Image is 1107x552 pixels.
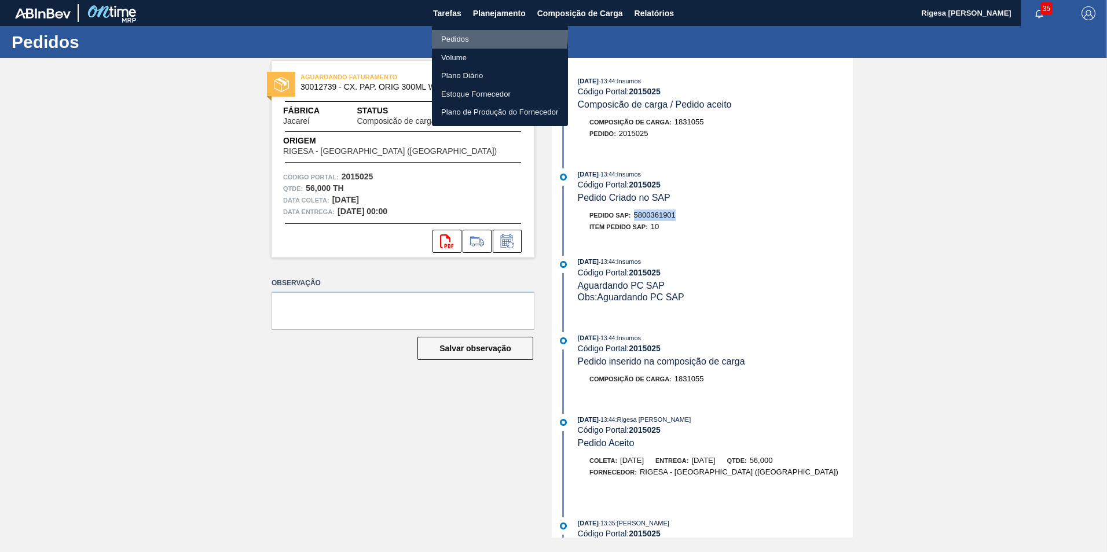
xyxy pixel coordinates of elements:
a: Plano Diário [432,67,568,85]
a: Pedidos [432,30,568,49]
a: Plano de Produção do Fornecedor [432,103,568,122]
a: Estoque Fornecedor [432,85,568,104]
a: Volume [432,49,568,67]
